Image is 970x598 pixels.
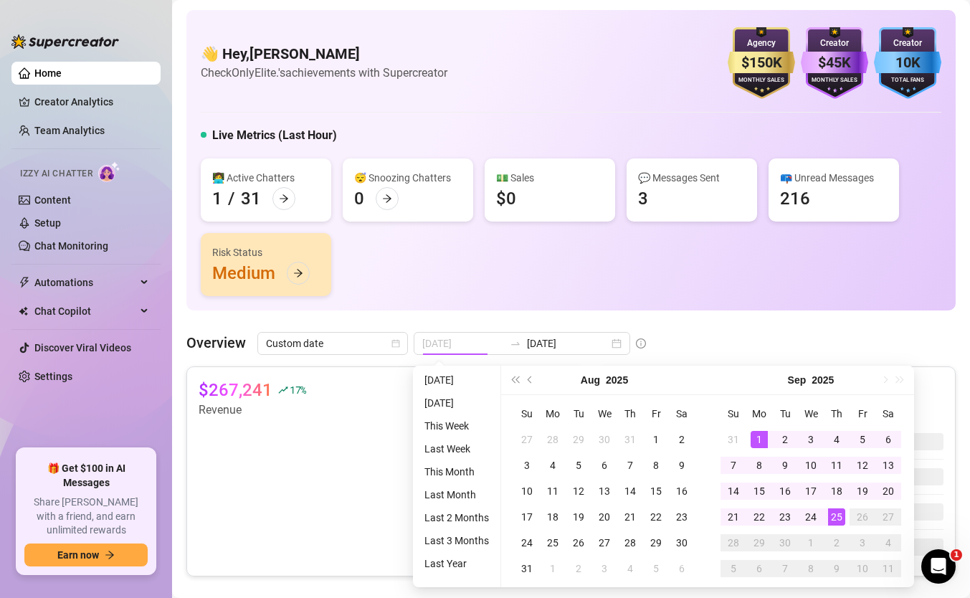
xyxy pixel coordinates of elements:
[802,508,819,526] div: 24
[266,333,399,354] span: Custom date
[802,534,819,551] div: 1
[591,427,617,452] td: 2025-07-30
[540,504,566,530] td: 2025-08-18
[514,504,540,530] td: 2025-08-17
[591,504,617,530] td: 2025-08-20
[523,366,538,394] button: Previous month (PageUp)
[570,508,587,526] div: 19
[824,556,850,582] td: 2025-10-09
[669,556,695,582] td: 2025-09-06
[721,504,746,530] td: 2025-09-21
[647,483,665,500] div: 15
[622,457,639,474] div: 7
[638,187,648,210] div: 3
[850,401,875,427] th: Fr
[746,401,772,427] th: Mo
[875,452,901,478] td: 2025-09-13
[643,504,669,530] td: 2025-08-22
[581,366,600,394] button: Choose a month
[669,504,695,530] td: 2025-08-23
[673,431,690,448] div: 2
[824,478,850,504] td: 2025-09-18
[875,478,901,504] td: 2025-09-20
[647,560,665,577] div: 5
[34,125,105,136] a: Team Analytics
[241,187,261,210] div: 31
[721,478,746,504] td: 2025-09-14
[622,508,639,526] div: 21
[34,371,72,382] a: Settings
[725,457,742,474] div: 7
[850,452,875,478] td: 2025-09-12
[776,534,794,551] div: 30
[850,478,875,504] td: 2025-09-19
[880,483,897,500] div: 20
[510,338,521,349] span: swap-right
[20,167,92,181] span: Izzy AI Chatter
[596,560,613,577] div: 3
[514,452,540,478] td: 2025-08-03
[828,457,845,474] div: 11
[622,560,639,577] div: 4
[802,483,819,500] div: 17
[798,530,824,556] td: 2025-10-01
[34,240,108,252] a: Chat Monitoring
[875,504,901,530] td: 2025-09-27
[951,549,962,561] span: 1
[596,508,613,526] div: 20
[34,271,136,294] span: Automations
[751,508,768,526] div: 22
[540,478,566,504] td: 2025-08-11
[801,27,868,99] img: purple-badge-B9DA21FR.svg
[875,401,901,427] th: Sa
[798,427,824,452] td: 2025-09-03
[293,268,303,278] span: arrow-right
[828,483,845,500] div: 18
[419,371,495,389] li: [DATE]
[798,556,824,582] td: 2025-10-08
[746,556,772,582] td: 2025-10-06
[591,556,617,582] td: 2025-09-03
[824,401,850,427] th: Th
[776,483,794,500] div: 16
[643,478,669,504] td: 2025-08-15
[854,483,871,500] div: 19
[880,457,897,474] div: 13
[566,427,591,452] td: 2025-07-29
[540,401,566,427] th: Mo
[802,457,819,474] div: 10
[24,495,148,538] span: Share [PERSON_NAME] with a friend, and earn unlimited rewards
[880,431,897,448] div: 6
[617,478,643,504] td: 2025-08-14
[728,27,795,99] img: gold-badge-CigiZidd.svg
[570,483,587,500] div: 12
[11,34,119,49] img: logo-BBDzfeDw.svg
[751,483,768,500] div: 15
[643,530,669,556] td: 2025-08-29
[850,427,875,452] td: 2025-09-05
[570,457,587,474] div: 5
[798,504,824,530] td: 2025-09-24
[570,534,587,551] div: 26
[518,534,536,551] div: 24
[199,379,272,402] article: $267,241
[824,452,850,478] td: 2025-09-11
[186,332,246,353] article: Overview
[596,534,613,551] div: 27
[880,508,897,526] div: 27
[746,452,772,478] td: 2025-09-08
[596,483,613,500] div: 13
[544,560,561,577] div: 1
[507,366,523,394] button: Last year (Control + left)
[591,478,617,504] td: 2025-08-13
[636,338,646,348] span: info-circle
[647,534,665,551] div: 29
[544,508,561,526] div: 18
[643,452,669,478] td: 2025-08-08
[596,457,613,474] div: 6
[780,170,888,186] div: 📪 Unread Messages
[673,534,690,551] div: 30
[798,452,824,478] td: 2025-09-10
[673,560,690,577] div: 6
[199,402,306,419] article: Revenue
